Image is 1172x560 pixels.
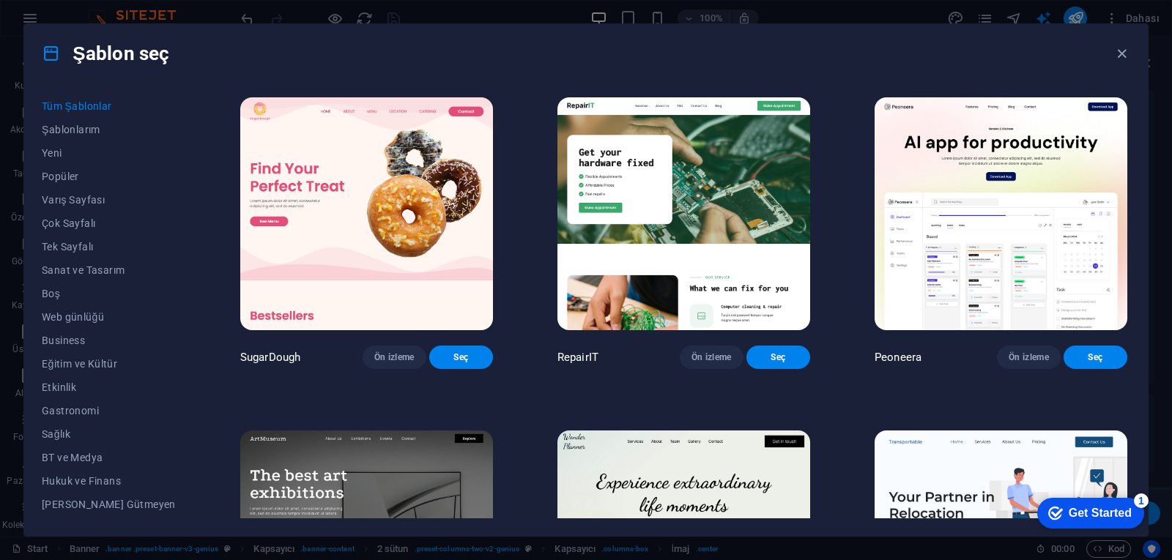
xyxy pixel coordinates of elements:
[42,212,176,235] button: Çok Sayfalı
[42,493,176,516] button: [PERSON_NAME] Gütmeyen
[42,282,176,305] button: Boş
[1009,351,1049,363] span: Ön izleme
[363,346,426,369] button: Ön izleme
[42,516,176,540] button: Performans
[42,335,176,346] span: Business
[42,235,176,258] button: Tek Sayfalı
[42,358,176,370] span: Eğitim ve Kültür
[42,381,176,393] span: Etkinlik
[42,258,176,282] button: Sanat ve Tasarım
[875,97,1127,330] img: Peoneera
[43,16,106,29] div: Get Started
[42,165,176,188] button: Popüler
[42,475,176,487] span: Hukuk ve Finans
[42,422,176,446] button: Sağlık
[1075,351,1116,363] span: Seç
[42,399,176,422] button: Gastronomi
[42,124,176,135] span: Şablonlarım
[758,351,798,363] span: Seç
[42,241,176,253] span: Tek Sayfalı
[42,100,176,112] span: Tüm Şablonlar
[240,350,300,365] p: SugarDough
[42,428,176,440] span: Sağlık
[42,171,176,182] span: Popüler
[997,346,1061,369] button: Ön izleme
[42,118,176,141] button: Şablonlarım
[42,329,176,352] button: Business
[557,97,810,330] img: RepairIT
[42,311,176,323] span: Web günlüğü
[680,346,743,369] button: Ön izleme
[42,405,176,417] span: Gastronomi
[42,288,176,299] span: Boş
[42,147,176,159] span: Yeni
[42,217,176,229] span: Çok Sayfalı
[1064,346,1127,369] button: Seç
[12,7,119,38] div: Get Started 1 items remaining, 80% complete
[42,352,176,376] button: Eğitim ve Kültür
[108,3,123,18] div: 1
[374,351,415,363] span: Ön izleme
[42,499,176,510] span: [PERSON_NAME] Gütmeyen
[746,346,810,369] button: Seç
[42,141,176,165] button: Yeni
[691,351,732,363] span: Ön izleme
[240,97,493,330] img: SugarDough
[441,351,481,363] span: Seç
[42,446,176,469] button: BT ve Medya
[42,194,176,206] span: Varış Sayfası
[429,346,493,369] button: Seç
[42,469,176,493] button: Hukuk ve Finans
[42,188,176,212] button: Varış Sayfası
[557,350,598,365] p: RepairIT
[42,452,176,463] span: BT ve Medya
[42,305,176,329] button: Web günlüğü
[42,94,176,118] button: Tüm Şablonlar
[875,350,921,365] p: Peoneera
[42,42,169,65] h4: Şablon seç
[42,264,176,276] span: Sanat ve Tasarım
[42,376,176,399] button: Etkinlik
